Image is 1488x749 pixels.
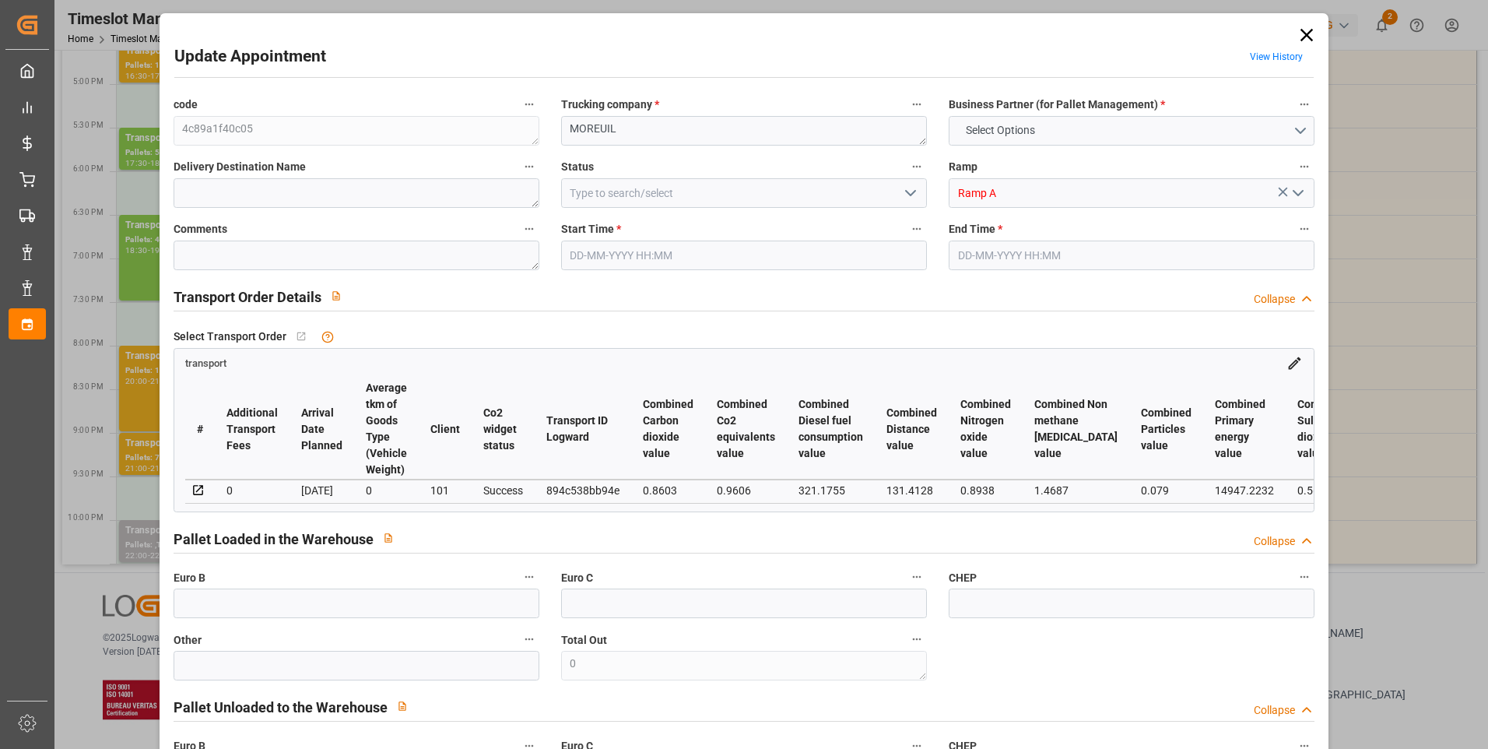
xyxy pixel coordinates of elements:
[907,156,927,177] button: Status
[519,219,539,239] button: Comments
[1129,379,1203,480] th: Combined Particles value
[174,221,227,237] span: Comments
[174,632,202,649] span: Other
[388,691,417,721] button: View description
[798,481,863,500] div: 321.1755
[886,481,937,500] div: 131.4128
[949,178,1314,208] input: Type to search/select
[787,379,875,480] th: Combined Diesel fuel consumption value
[561,632,607,649] span: Total Out
[174,529,374,550] h2: Pallet Loaded in the Warehouse
[1023,379,1129,480] th: Combined Non methane [MEDICAL_DATA] value
[1034,481,1118,500] div: 1.4687
[185,379,215,480] th: #
[958,122,1043,139] span: Select Options
[561,159,594,175] span: Status
[174,116,539,146] textarea: 4c89a1f40c05
[290,379,354,480] th: Arrival Date Planned
[1254,702,1295,719] div: Collapse
[949,159,977,175] span: Ramp
[1250,51,1303,62] a: View History
[561,241,927,270] input: DD-MM-YYYY HH:MM
[185,356,226,368] a: transport
[898,181,921,206] button: open menu
[907,567,927,587] button: Euro C
[643,481,693,500] div: 0.8603
[1286,181,1309,206] button: open menu
[354,379,419,480] th: Average tkm of Goods Type (Vehicle Weight)
[472,379,535,480] th: Co2 widget status
[430,481,460,500] div: 101
[519,94,539,114] button: code
[1286,379,1360,480] th: Combined Sulphur dioxide value
[366,481,407,500] div: 0
[1294,567,1314,587] button: CHEP
[561,97,659,113] span: Trucking company
[1141,481,1191,500] div: 0.079
[949,570,977,586] span: CHEP
[705,379,787,480] th: Combined Co2 equivalents value
[174,287,321,308] h2: Transport Order Details
[561,570,593,586] span: Euro C
[215,379,290,480] th: Additional Transport Fees
[1254,291,1295,308] div: Collapse
[226,481,278,500] div: 0
[949,116,1314,146] button: open menu
[1294,219,1314,239] button: End Time *
[1215,481,1274,500] div: 14947.2232
[1203,379,1286,480] th: Combined Primary energy value
[631,379,705,480] th: Combined Carbon dioxide value
[949,379,1023,480] th: Combined Nitrogen oxide value
[1297,481,1348,500] div: 0.5655
[907,219,927,239] button: Start Time *
[174,44,326,69] h2: Update Appointment
[174,570,205,586] span: Euro B
[185,357,226,369] span: transport
[301,481,342,500] div: [DATE]
[949,97,1165,113] span: Business Partner (for Pallet Management)
[561,178,927,208] input: Type to search/select
[519,567,539,587] button: Euro B
[960,481,1011,500] div: 0.8938
[321,281,351,311] button: View description
[907,94,927,114] button: Trucking company *
[875,379,949,480] th: Combined Distance value
[174,329,286,345] span: Select Transport Order
[1294,156,1314,177] button: Ramp
[519,629,539,649] button: Other
[174,697,388,718] h2: Pallet Unloaded to the Warehouse
[949,241,1314,270] input: DD-MM-YYYY HH:MM
[717,481,775,500] div: 0.9606
[174,159,306,175] span: Delivery Destination Name
[535,379,631,480] th: Transport ID Logward
[1254,533,1295,550] div: Collapse
[561,221,621,237] span: Start Time
[174,97,198,113] span: code
[1294,94,1314,114] button: Business Partner (for Pallet Management) *
[561,651,927,680] textarea: 0
[949,221,1002,237] span: End Time
[519,156,539,177] button: Delivery Destination Name
[483,481,523,500] div: Success
[546,481,619,500] div: 894c538bb94e
[561,116,927,146] textarea: MOREUIL
[907,629,927,649] button: Total Out
[374,523,403,553] button: View description
[419,379,472,480] th: Client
